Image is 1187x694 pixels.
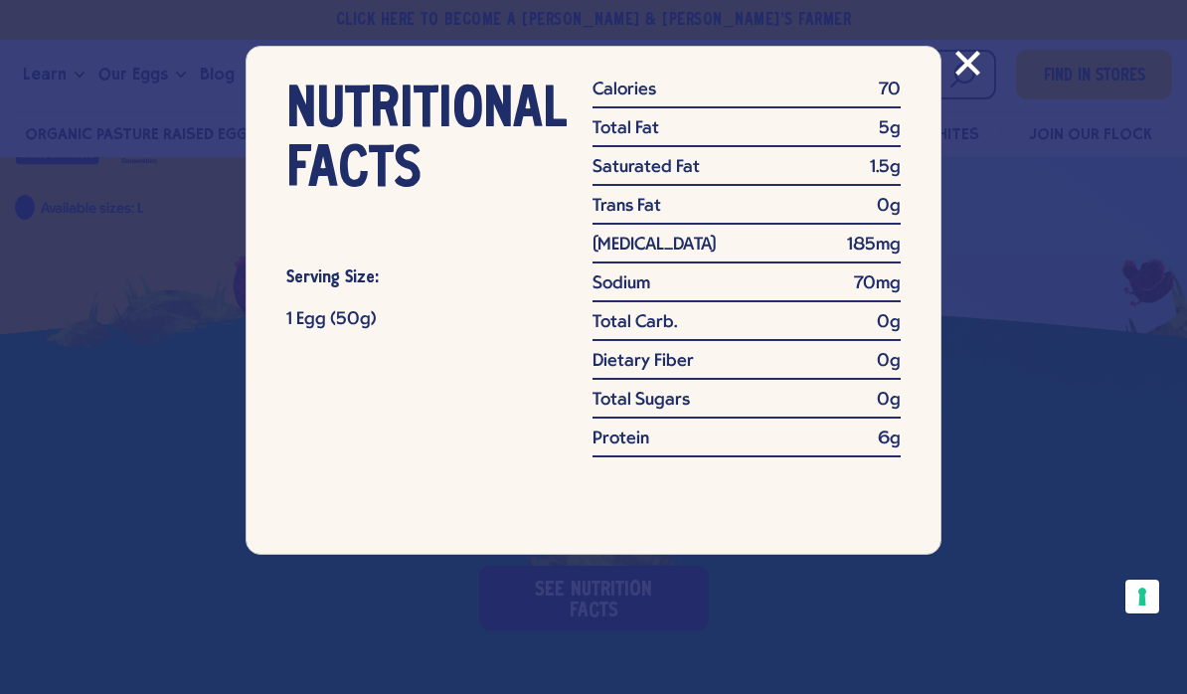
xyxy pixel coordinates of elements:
[877,314,901,332] strong: 0g
[1125,580,1159,613] button: Your consent preferences for tracking technologies
[593,353,901,380] li: Dietary Fiber
[246,46,941,555] div: Nutritional facts for this product.
[879,82,901,99] strong: 70
[879,120,901,138] strong: 5g
[593,431,901,457] li: Protein
[593,275,901,302] li: Sodium
[593,314,901,341] li: Total Carb.
[878,431,901,448] strong: 6g
[593,392,901,419] li: Total Sugars
[286,82,543,201] h2: NUTRITIONAL FACTS
[854,275,901,293] strong: 70mg
[877,392,901,410] strong: 0g
[955,32,980,91] button: Close modal
[593,82,901,108] li: Calories
[593,237,901,263] li: [MEDICAL_DATA]
[286,251,543,306] h3: Serving Size:
[847,237,901,255] strong: 185mg
[870,159,901,177] strong: 1.5g
[593,120,901,147] li: Total Fat
[286,306,543,334] p: 1 Egg (50g)
[593,159,901,186] li: Saturated Fat
[877,198,901,216] strong: 0g
[877,353,901,371] strong: 0g
[593,198,901,225] li: Trans Fat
